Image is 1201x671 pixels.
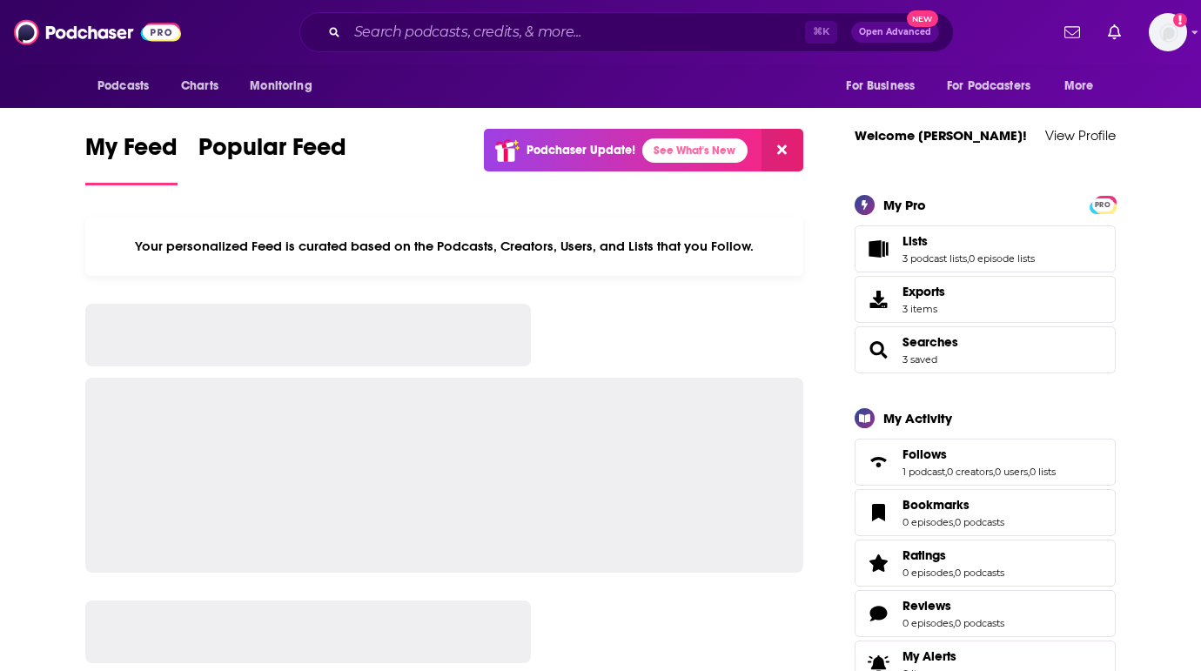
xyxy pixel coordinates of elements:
[1149,13,1187,51] span: Logged in as oliviaschaefers
[945,466,947,478] span: ,
[855,326,1116,373] span: Searches
[805,21,837,44] span: ⌘ K
[902,598,1004,614] a: Reviews
[855,590,1116,637] span: Reviews
[902,353,937,366] a: 3 saved
[902,497,1004,513] a: Bookmarks
[902,466,945,478] a: 1 podcast
[855,540,1116,587] span: Ratings
[861,287,896,312] span: Exports
[1064,74,1094,98] span: More
[527,143,635,158] p: Podchaser Update!
[953,516,955,528] span: ,
[1149,13,1187,51] button: Show profile menu
[1092,198,1113,211] span: PRO
[883,197,926,213] div: My Pro
[969,252,1035,265] a: 0 episode lists
[198,132,346,172] span: Popular Feed
[1028,466,1030,478] span: ,
[181,74,218,98] span: Charts
[1092,197,1113,210] a: PRO
[855,276,1116,323] a: Exports
[902,617,953,629] a: 0 episodes
[85,132,178,172] span: My Feed
[861,601,896,626] a: Reviews
[902,648,956,664] span: My Alerts
[85,217,803,276] div: Your personalized Feed is curated based on the Podcasts, Creators, Users, and Lists that you Follow.
[947,466,993,478] a: 0 creators
[834,70,936,103] button: open menu
[955,567,1004,579] a: 0 podcasts
[846,74,915,98] span: For Business
[902,598,951,614] span: Reviews
[902,303,945,315] span: 3 items
[238,70,334,103] button: open menu
[1173,13,1187,27] svg: Add a profile image
[861,237,896,261] a: Lists
[855,439,1116,486] span: Follows
[1052,70,1116,103] button: open menu
[861,500,896,525] a: Bookmarks
[947,74,1030,98] span: For Podcasters
[170,70,229,103] a: Charts
[902,233,1035,249] a: Lists
[861,551,896,575] a: Ratings
[299,12,954,52] div: Search podcasts, credits, & more...
[902,547,946,563] span: Ratings
[198,132,346,185] a: Popular Feed
[1149,13,1187,51] img: User Profile
[883,410,952,426] div: My Activity
[902,446,1056,462] a: Follows
[1057,17,1087,47] a: Show notifications dropdown
[861,338,896,362] a: Searches
[1030,466,1056,478] a: 0 lists
[85,70,171,103] button: open menu
[902,547,1004,563] a: Ratings
[902,497,970,513] span: Bookmarks
[97,74,149,98] span: Podcasts
[955,617,1004,629] a: 0 podcasts
[642,138,748,163] a: See What's New
[967,252,969,265] span: ,
[902,284,945,299] span: Exports
[861,450,896,474] a: Follows
[347,18,805,46] input: Search podcasts, credits, & more...
[855,489,1116,536] span: Bookmarks
[859,28,931,37] span: Open Advanced
[855,225,1116,272] span: Lists
[953,567,955,579] span: ,
[955,516,1004,528] a: 0 podcasts
[1045,127,1116,144] a: View Profile
[936,70,1056,103] button: open menu
[902,252,967,265] a: 3 podcast lists
[14,16,181,49] img: Podchaser - Follow, Share and Rate Podcasts
[993,466,995,478] span: ,
[1101,17,1128,47] a: Show notifications dropdown
[902,567,953,579] a: 0 episodes
[902,233,928,249] span: Lists
[902,446,947,462] span: Follows
[851,22,939,43] button: Open AdvancedNew
[85,132,178,185] a: My Feed
[855,127,1027,144] a: Welcome [PERSON_NAME]!
[907,10,938,27] span: New
[902,516,953,528] a: 0 episodes
[250,74,312,98] span: Monitoring
[995,466,1028,478] a: 0 users
[953,617,955,629] span: ,
[902,334,958,350] a: Searches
